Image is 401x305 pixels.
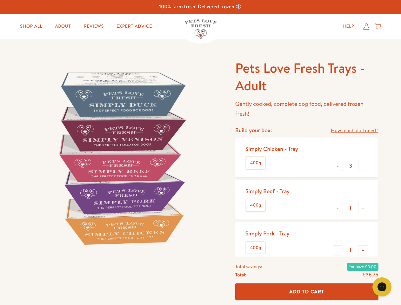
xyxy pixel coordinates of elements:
[15,20,47,33] a: Shop All
[289,288,324,295] span: Add To Cart
[245,187,290,195] div: Simply Beef - Tray
[338,20,359,33] a: Help
[331,126,378,135] a: How much do I need?
[358,245,368,255] button: +
[363,271,378,278] span: £36.75
[78,20,109,33] a: Reviews
[235,283,378,300] button: Add To Cart
[333,161,343,171] button: -
[347,263,378,271] span: You save £0.00
[246,157,265,169] label: 400g
[246,199,265,211] label: 400g
[245,230,290,237] div: Simply Pork - Tray
[23,59,220,257] img: Pets Love Fresh Trays - Adult
[235,59,378,94] h1: Pets Love Fresh Trays - Adult
[333,203,343,213] button: -
[333,245,343,255] button: -
[235,126,272,134] h4: Build your box:
[50,20,76,33] a: About
[358,203,368,213] button: +
[245,145,298,152] div: Simply Chicken - Tray
[235,262,262,271] span: Total savings:
[246,242,265,254] label: 400g
[111,20,157,33] a: Expert Advice
[358,161,368,171] button: +
[235,99,378,119] p: Gently cooked, complete dog food, delivered frozen fresh!
[369,275,395,299] iframe: Gorgias live chat messenger
[185,19,217,39] img: Pets Love Fresh
[235,271,246,279] span: Total:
